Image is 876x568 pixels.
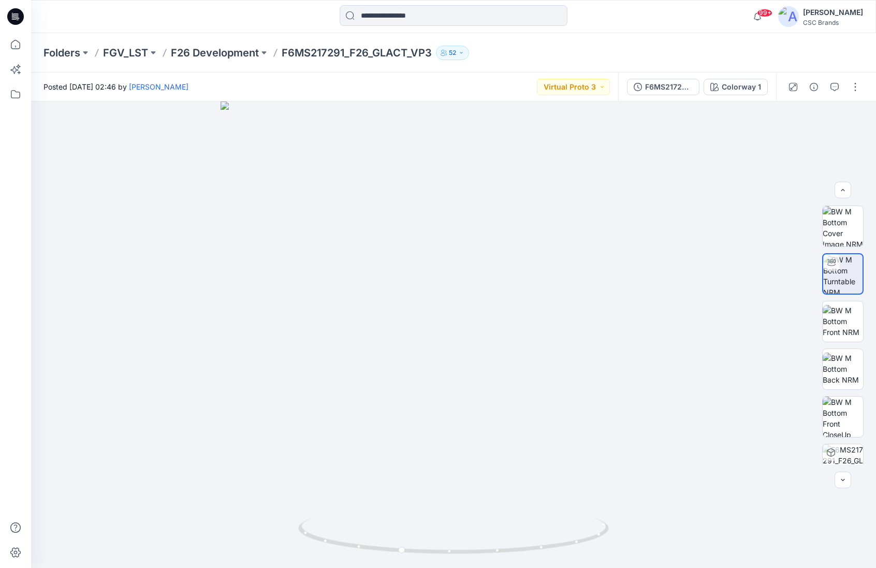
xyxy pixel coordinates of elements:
[757,9,772,17] span: 99+
[823,444,863,485] img: F6MS217291_F26_GLACT_VP3 Colorway 1
[823,353,863,385] img: BW M Bottom Back NRM
[803,19,863,26] div: CSC Brands
[704,79,768,95] button: Colorway 1
[722,81,761,93] div: Colorway 1
[823,206,863,246] img: BW M Bottom Cover Image NRM
[43,81,188,92] span: Posted [DATE] 02:46 by
[171,46,259,60] a: F26 Development
[778,6,799,27] img: avatar
[806,79,822,95] button: Details
[449,47,456,59] p: 52
[436,46,469,60] button: 52
[627,79,699,95] button: F6MS217291_F26_GLACT_VP3
[129,82,188,91] a: [PERSON_NAME]
[282,46,432,60] p: F6MS217291_F26_GLACT_VP3
[803,6,863,19] div: [PERSON_NAME]
[645,81,693,93] div: F6MS217291_F26_GLACT_VP3
[103,46,148,60] a: FGV_LST
[823,305,863,338] img: BW M Bottom Front NRM
[43,46,80,60] a: Folders
[823,254,863,294] img: BW M Bottom Turntable NRM
[823,397,863,437] img: BW M Bottom Front CloseUp NRM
